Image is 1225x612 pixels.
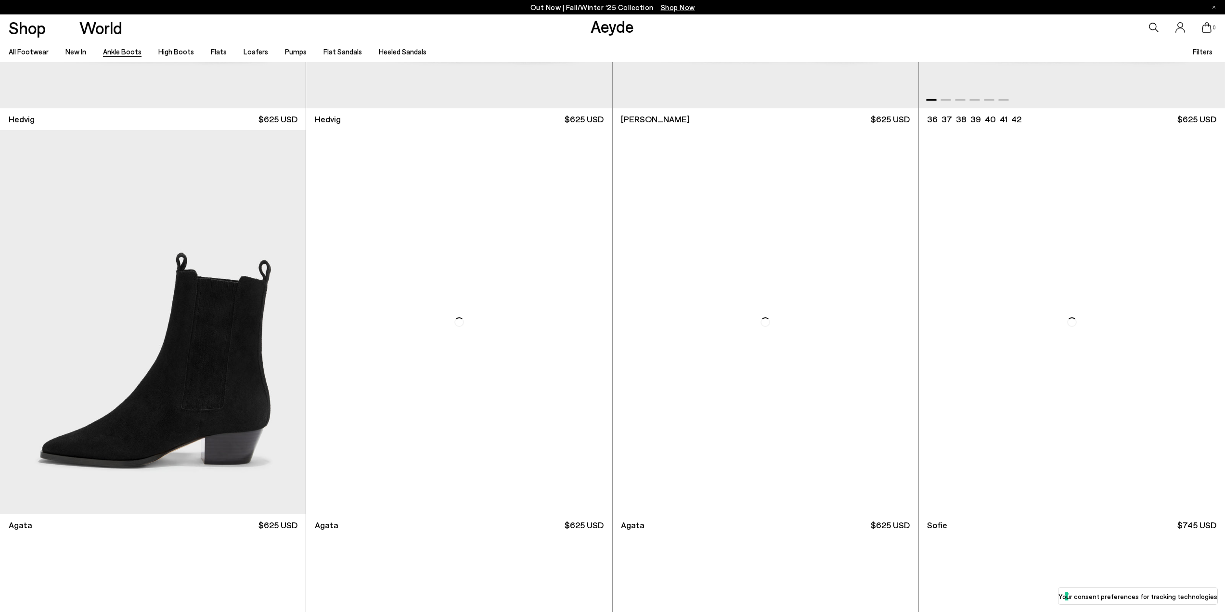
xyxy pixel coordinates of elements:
a: 0 [1202,22,1212,33]
img: Agata Suede Ankle Boots [613,130,918,514]
span: Sofie [927,519,947,531]
a: Agata $625 USD [613,514,918,536]
span: $625 USD [871,113,910,125]
a: 36 37 38 39 40 41 42 $625 USD [919,108,1225,130]
a: Flats [211,47,227,56]
a: High Boots [158,47,194,56]
a: [PERSON_NAME] $625 USD [613,108,918,130]
img: Agata Suede Ankle Boots [306,130,612,514]
span: $625 USD [565,113,604,125]
li: 42 [1011,113,1021,125]
img: Sofie Ponyhair Ankle Boots [919,130,1225,514]
span: Navigate to /collections/new-in [661,3,695,12]
ul: variant [927,113,1019,125]
span: [PERSON_NAME] [621,113,690,125]
li: 36 [927,113,938,125]
a: World [79,19,122,36]
span: $625 USD [871,519,910,531]
a: Sofie $745 USD [919,514,1225,536]
a: Loafers [244,47,268,56]
a: Aeyde [591,16,634,36]
span: $625 USD [565,519,604,531]
li: 39 [970,113,981,125]
span: Agata [9,519,32,531]
a: Ankle Boots [103,47,142,56]
li: 41 [1000,113,1007,125]
label: Your consent preferences for tracking technologies [1058,591,1217,601]
span: $625 USD [258,113,297,125]
p: Out Now | Fall/Winter ‘25 Collection [530,1,695,13]
li: 37 [941,113,952,125]
span: Hedvig [315,113,341,125]
a: All Footwear [9,47,49,56]
a: Pumps [285,47,307,56]
a: Flat Sandals [323,47,362,56]
span: $625 USD [258,519,297,531]
a: New In [65,47,86,56]
a: Shop [9,19,46,36]
button: Your consent preferences for tracking technologies [1058,588,1217,604]
span: Agata [621,519,645,531]
span: Agata [315,519,338,531]
span: $625 USD [1177,113,1216,125]
li: 40 [985,113,996,125]
span: 0 [1212,25,1216,30]
a: Heeled Sandals [379,47,426,56]
span: $745 USD [1177,519,1216,531]
li: 38 [956,113,967,125]
a: Hedvig $625 USD [306,108,612,130]
a: Agata $625 USD [306,514,612,536]
span: Filters [1193,47,1212,56]
span: Hedvig [9,113,35,125]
